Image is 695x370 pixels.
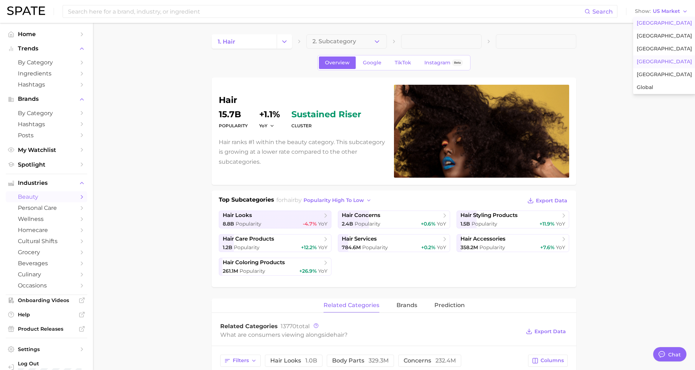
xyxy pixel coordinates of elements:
a: beauty [6,191,87,202]
img: SPATE [7,6,45,15]
span: occasions [18,282,75,289]
span: Spotlight [18,161,75,168]
a: Help [6,309,87,320]
span: YoY [437,221,446,227]
span: Overview [325,60,350,66]
span: +0.2% [421,244,435,251]
a: Overview [319,56,356,69]
button: 2. Subcategory [306,34,387,49]
dt: Popularity [219,122,248,130]
span: Filters [233,357,249,364]
dt: cluster [291,122,361,130]
span: Hashtags [18,121,75,128]
span: beauty [18,193,75,200]
button: Brands [6,94,87,104]
span: brands [396,302,417,309]
span: hair services [342,236,377,242]
a: Onboarding Videos [6,295,87,306]
button: YoY [259,123,275,129]
span: total [281,323,310,330]
a: by Category [6,57,87,68]
span: Trends [18,45,75,52]
p: Hair ranks #1 within the beauty category. This subcategory is growing at a lower rate compared to... [219,137,385,167]
span: Popularity [236,221,261,227]
span: YoY [318,244,327,251]
span: Popularity [479,244,505,251]
span: 1.2b [223,244,232,251]
h1: Top Subcategories [219,196,274,206]
h1: hair [219,96,385,104]
span: YoY [318,268,327,274]
span: Home [18,31,75,38]
dd: +1.1% [259,110,280,119]
span: cultural shifts [18,238,75,245]
span: Columns [541,357,564,364]
a: My Watchlist [6,144,87,156]
span: 1. hair [218,38,235,45]
span: 329.3m [369,357,389,364]
span: Beta [454,60,461,66]
dd: 15.7b [219,110,248,119]
button: Columns [528,355,568,367]
span: Related Categories [220,323,278,330]
span: hair styling products [460,212,518,219]
span: Ingredients [18,70,75,77]
span: Global [637,84,653,90]
span: by Category [18,59,75,66]
a: culinary [6,269,87,280]
span: grocery [18,249,75,256]
span: +11.9% [539,221,554,227]
span: hair [334,331,344,338]
a: homecare [6,225,87,236]
button: Export Data [524,326,568,336]
span: hair care products [223,236,274,242]
span: +7.6% [540,244,554,251]
span: Popularity [355,221,380,227]
span: Settings [18,346,75,352]
span: 1.0b [305,357,317,364]
span: My Watchlist [18,147,75,153]
div: What are consumers viewing alongside ? [220,330,521,340]
span: Log Out [18,360,90,367]
span: TikTok [395,60,411,66]
span: Search [592,8,613,15]
span: +26.9% [299,268,317,274]
span: [GEOGRAPHIC_DATA] [637,71,692,78]
span: hair [284,197,295,203]
a: TikTok [389,56,417,69]
span: Export Data [534,329,566,335]
a: Hashtags [6,119,87,130]
span: Popularity [240,268,265,274]
span: Show [635,9,651,13]
span: Prediction [434,302,465,309]
span: Google [363,60,381,66]
span: hair looks [223,212,252,219]
span: 2.4b [342,221,353,227]
a: cultural shifts [6,236,87,247]
a: hair coloring products261.1m Popularity+26.9% YoY [219,258,331,276]
span: [GEOGRAPHIC_DATA] [637,59,692,65]
a: Product Releases [6,324,87,334]
span: body parts [332,358,389,364]
button: Industries [6,178,87,188]
a: Home [6,29,87,40]
button: Export Data [526,196,569,206]
a: occasions [6,280,87,291]
a: personal care [6,202,87,213]
span: for by [276,197,374,203]
span: sustained riser [291,110,361,119]
span: 2. Subcategory [312,38,356,45]
a: 1. hair [212,34,277,49]
a: hair care products1.2b Popularity+12.2% YoY [219,234,331,252]
a: Hashtags [6,79,87,90]
span: concerns [404,358,456,364]
span: Popularity [362,244,388,251]
span: wellness [18,216,75,222]
span: beverages [18,260,75,267]
a: by Category [6,108,87,119]
span: YoY [556,221,565,227]
a: Settings [6,344,87,355]
a: hair services784.6m Popularity+0.2% YoY [338,234,450,252]
span: Export Data [536,198,567,204]
span: 8.8b [223,221,234,227]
